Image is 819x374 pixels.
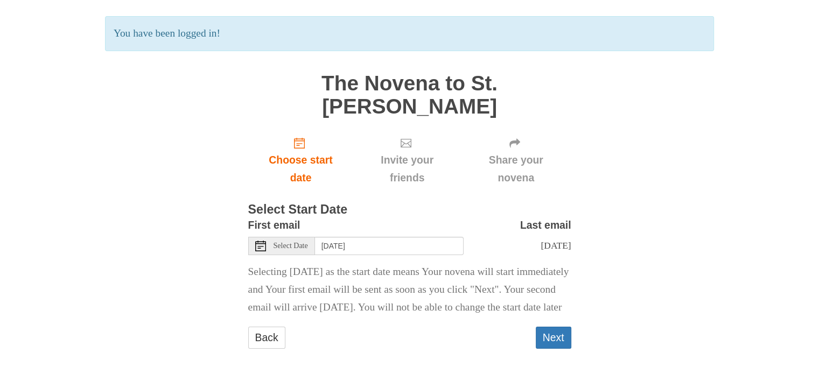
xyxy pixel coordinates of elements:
[353,129,460,193] div: Click "Next" to confirm your start date first.
[520,216,571,234] label: Last email
[248,72,571,118] h1: The Novena to St. [PERSON_NAME]
[248,263,571,316] p: Selecting [DATE] as the start date means Your novena will start immediately and Your first email ...
[472,151,561,187] span: Share your novena
[364,151,450,187] span: Invite your friends
[259,151,343,187] span: Choose start date
[248,327,285,349] a: Back
[461,129,571,193] div: Click "Next" to confirm your start date first.
[248,203,571,217] h3: Select Start Date
[541,240,571,251] span: [DATE]
[248,216,300,234] label: First email
[105,16,714,51] p: You have been logged in!
[248,129,354,193] a: Choose start date
[274,242,308,250] span: Select Date
[536,327,571,349] button: Next
[315,237,464,255] input: Use the arrow keys to pick a date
